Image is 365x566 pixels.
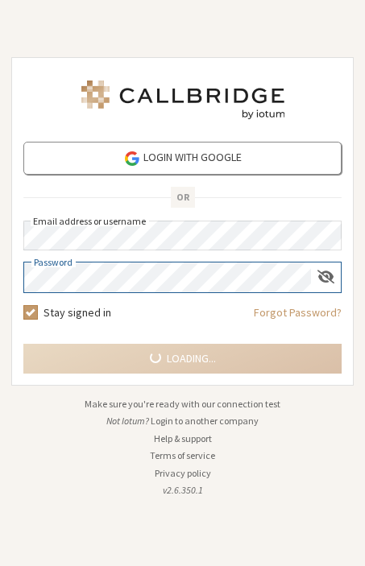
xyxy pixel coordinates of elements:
span: OR [171,187,195,208]
button: Loading... [23,344,342,374]
span: Loading... [167,350,216,367]
a: Terms of service [150,449,215,461]
button: Login to another company [151,414,259,428]
label: Stay signed in [44,304,111,321]
a: Make sure you're ready with our connection test [85,398,280,410]
a: Login with Google [23,142,342,175]
a: Help & support [154,432,212,444]
div: Show password [311,262,341,291]
a: Forgot Password? [254,304,342,333]
img: google-icon.png [123,150,141,167]
a: Privacy policy [155,467,211,479]
li: v2.6.350.1 [11,483,354,498]
li: Not Iotum? [11,414,354,428]
input: Password [24,262,311,292]
img: Iotum [78,81,288,119]
input: Email address or username [23,221,342,250]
